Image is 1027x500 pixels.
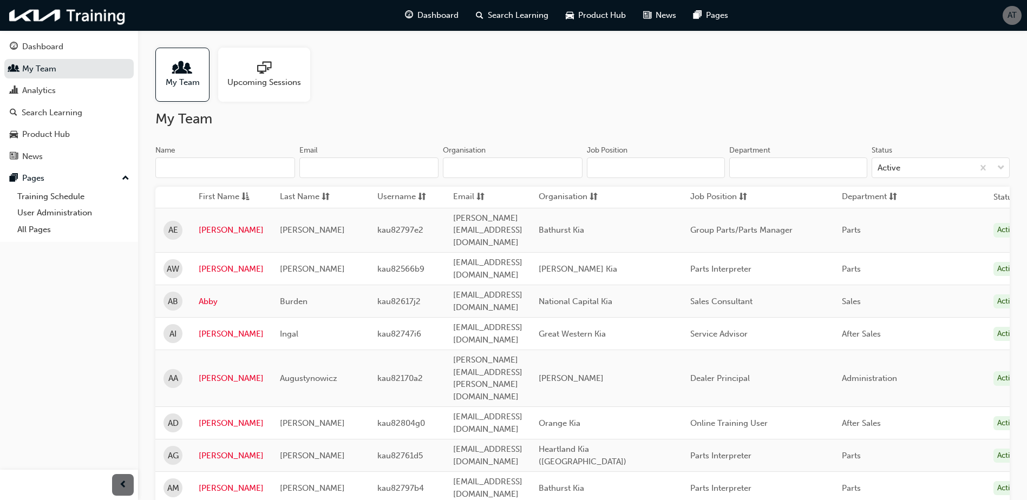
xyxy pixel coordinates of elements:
div: Name [155,145,175,156]
span: Sales [842,297,861,306]
a: car-iconProduct Hub [557,4,634,27]
span: [EMAIL_ADDRESS][DOMAIN_NAME] [453,323,522,345]
span: AT [1008,9,1017,22]
span: [EMAIL_ADDRESS][DOMAIN_NAME] [453,444,522,466]
span: [PERSON_NAME] [280,483,345,493]
span: [EMAIL_ADDRESS][DOMAIN_NAME] [453,412,522,434]
button: First Nameasc-icon [199,190,258,204]
span: Service Advisor [690,329,748,339]
a: guage-iconDashboard [396,4,467,27]
span: National Capital Kia [539,297,612,306]
span: Ingal [280,329,298,339]
a: [PERSON_NAME] [199,263,264,275]
span: [PERSON_NAME] [280,451,345,460]
span: people-icon [175,61,189,76]
span: [PERSON_NAME] Kia [539,264,617,274]
span: [PERSON_NAME][EMAIL_ADDRESS][PERSON_NAME][DOMAIN_NAME] [453,355,522,402]
span: guage-icon [10,42,18,52]
span: sorting-icon [476,190,485,204]
button: Job Positionsorting-icon [690,190,750,204]
span: [EMAIL_ADDRESS][DOMAIN_NAME] [453,290,522,312]
a: Abby [199,295,264,308]
span: Upcoming Sessions [227,76,301,89]
div: Analytics [22,84,56,97]
button: Departmentsorting-icon [842,190,901,204]
span: down-icon [997,161,1005,175]
span: Dealer Principal [690,373,750,383]
span: [PERSON_NAME] [280,418,345,428]
div: Active [878,162,900,174]
span: Last Name [280,190,319,204]
button: Usernamesorting-icon [377,190,437,204]
span: kau82170a2 [377,373,423,383]
span: AE [168,224,178,236]
span: AG [168,450,179,462]
span: kau82617j2 [377,297,421,306]
span: Dashboard [417,9,459,22]
button: DashboardMy TeamAnalyticsSearch LearningProduct HubNews [4,35,134,168]
a: pages-iconPages [685,4,737,27]
span: Parts [842,264,861,274]
a: Upcoming Sessions [218,48,319,102]
span: Parts [842,483,861,493]
span: Parts Interpreter [690,483,751,493]
div: Active [993,327,1022,341]
span: Sales Consultant [690,297,753,306]
a: news-iconNews [634,4,685,27]
span: After Sales [842,329,881,339]
span: up-icon [122,172,129,186]
a: [PERSON_NAME] [199,482,264,495]
a: search-iconSearch Learning [467,4,557,27]
span: kau82804g0 [377,418,425,428]
span: Job Position [690,190,737,204]
span: people-icon [10,64,18,74]
span: pages-icon [694,9,702,22]
a: Search Learning [4,103,134,123]
input: Job Position [587,157,725,178]
div: Active [993,294,1022,309]
input: Name [155,157,295,178]
button: Organisationsorting-icon [539,190,598,204]
span: Group Parts/Parts Manager [690,225,793,235]
a: All Pages [13,221,134,238]
span: [PERSON_NAME][EMAIL_ADDRESS][DOMAIN_NAME] [453,213,522,247]
span: sorting-icon [590,190,598,204]
th: Status [993,191,1016,203]
span: Great Western Kia [539,329,606,339]
a: Dashboard [4,37,134,57]
span: [EMAIL_ADDRESS][DOMAIN_NAME] [453,477,522,499]
div: Dashboard [22,41,63,53]
button: Emailsorting-icon [453,190,513,204]
span: news-icon [643,9,651,22]
span: Administration [842,373,897,383]
span: asc-icon [241,190,250,204]
input: Organisation [443,157,583,178]
span: Parts Interpreter [690,451,751,460]
span: Online Training User [690,418,768,428]
div: News [22,150,43,163]
span: kau82797e2 [377,225,423,235]
span: AM [167,482,179,495]
span: Parts Interpreter [690,264,751,274]
button: AT [1003,6,1022,25]
span: Search Learning [488,9,548,22]
span: Augustynowicz [280,373,337,383]
div: Email [299,145,318,156]
div: Active [993,449,1022,463]
a: [PERSON_NAME] [199,372,264,385]
span: Organisation [539,190,587,204]
span: Burden [280,297,308,306]
a: My Team [155,48,218,102]
span: sorting-icon [739,190,747,204]
div: Status [872,145,892,156]
span: prev-icon [119,478,127,492]
span: Heartland Kia ([GEOGRAPHIC_DATA]) [539,444,626,466]
a: [PERSON_NAME] [199,328,264,340]
div: Active [993,262,1022,277]
img: kia-training [5,4,130,27]
span: sessionType_ONLINE_URL-icon [257,61,271,76]
span: kau82761d5 [377,451,423,460]
a: News [4,147,134,167]
span: guage-icon [405,9,413,22]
